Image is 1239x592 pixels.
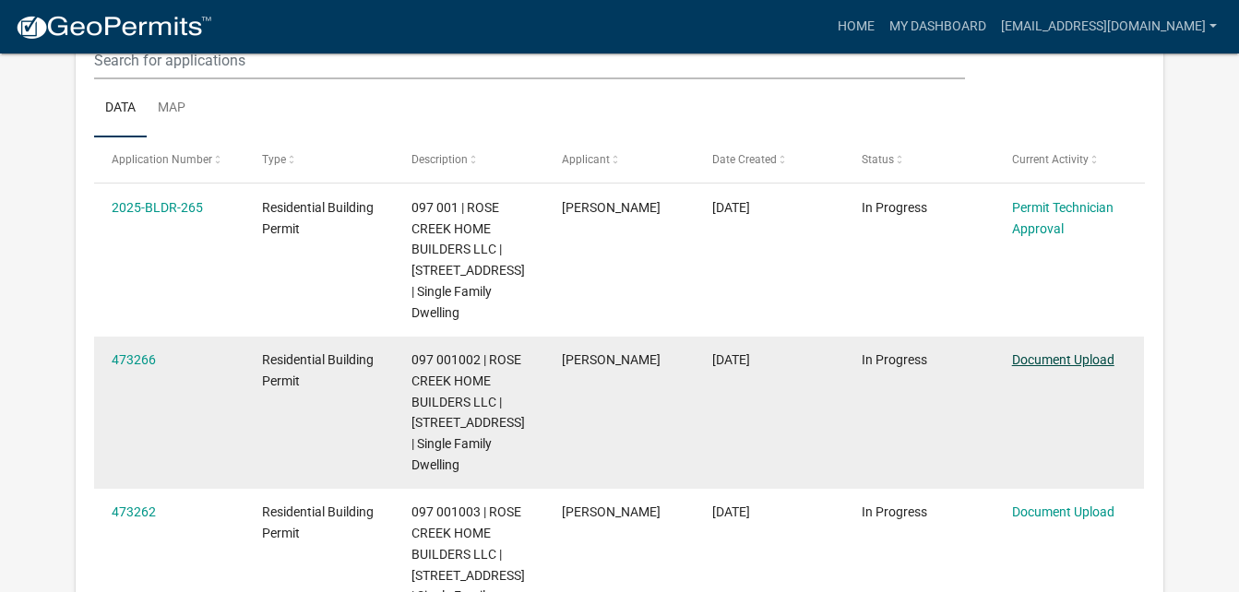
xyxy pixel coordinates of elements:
span: scott clack [562,504,661,519]
a: Map [147,79,197,138]
span: Description [411,153,468,166]
span: 097 001 | ROSE CREEK HOME BUILDERS LLC | 517 HARMONY RD | Single Family Dwelling [411,200,525,320]
span: Application Number [112,153,212,166]
span: Applicant [562,153,610,166]
datatable-header-cell: Application Number [94,137,244,182]
datatable-header-cell: Date Created [694,137,844,182]
span: scott clack [562,352,661,367]
a: 473262 [112,504,156,519]
a: Permit Technician Approval [1012,200,1114,236]
span: In Progress [862,200,927,215]
a: Document Upload [1012,352,1114,367]
span: Status [862,153,894,166]
datatable-header-cell: Type [244,137,395,182]
span: 09/03/2025 [712,352,750,367]
span: Date Created [712,153,777,166]
datatable-header-cell: Description [394,137,544,182]
span: Type [262,153,286,166]
span: 097 001002 | ROSE CREEK HOME BUILDERS LLC | 513 HARMONY RD | Single Family Dwelling [411,352,525,472]
span: Residential Building Permit [262,352,374,388]
span: scott clack [562,200,661,215]
a: 2025-BLDR-265 [112,200,203,215]
span: Current Activity [1012,153,1089,166]
datatable-header-cell: Current Activity [995,137,1145,182]
a: 473266 [112,352,156,367]
span: In Progress [862,352,927,367]
span: In Progress [862,504,927,519]
datatable-header-cell: Status [844,137,995,182]
a: Document Upload [1012,504,1114,519]
span: Residential Building Permit [262,200,374,236]
input: Search for applications [94,41,965,79]
a: [EMAIL_ADDRESS][DOMAIN_NAME] [994,9,1224,44]
a: Home [830,9,882,44]
a: Data [94,79,147,138]
datatable-header-cell: Applicant [544,137,695,182]
span: 09/03/2025 [712,200,750,215]
span: 09/03/2025 [712,504,750,519]
span: Residential Building Permit [262,504,374,540]
a: My Dashboard [882,9,994,44]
